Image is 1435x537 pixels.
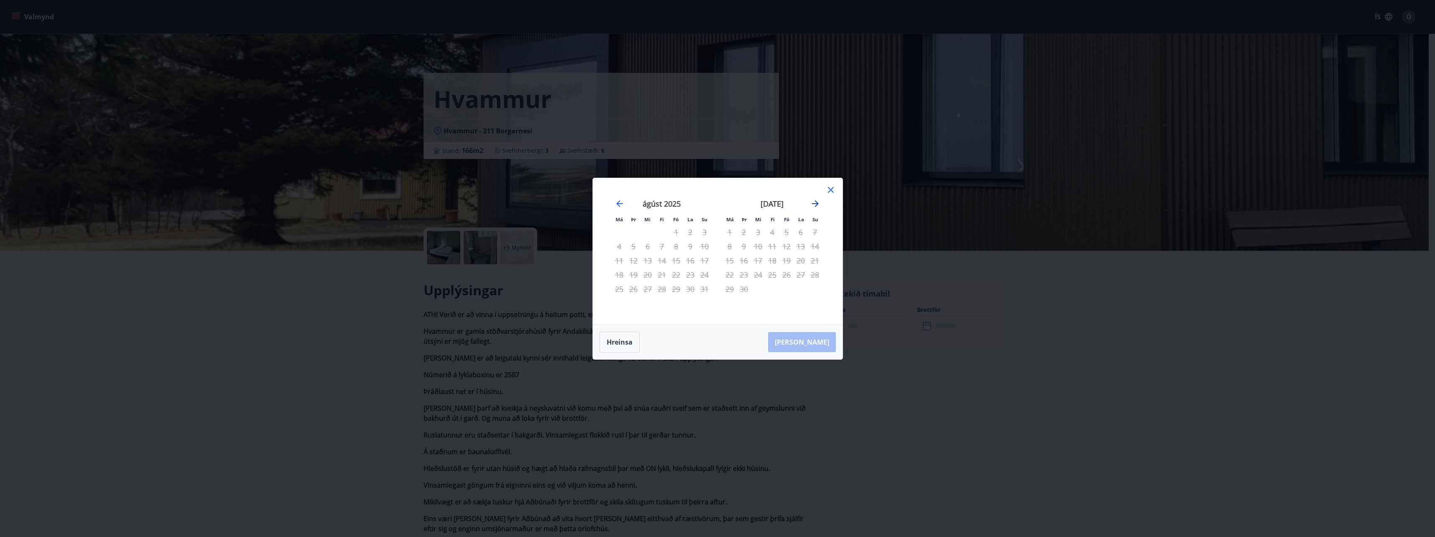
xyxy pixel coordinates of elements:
td: Not available. mánudagur, 29. september 2025 [723,282,737,296]
small: Fi [660,216,664,222]
small: Má [615,216,623,222]
td: Not available. miðvikudagur, 24. september 2025 [751,268,765,282]
td: Not available. sunnudagur, 17. ágúst 2025 [697,253,712,268]
td: Not available. mánudagur, 22. september 2025 [723,268,737,282]
td: Not available. þriðjudagur, 12. ágúst 2025 [626,253,641,268]
td: Not available. miðvikudagur, 27. ágúst 2025 [641,282,655,296]
td: Not available. sunnudagur, 31. ágúst 2025 [697,282,712,296]
td: Not available. laugardagur, 13. september 2025 [794,239,808,253]
td: Not available. mánudagur, 1. september 2025 [723,225,737,239]
td: Not available. föstudagur, 29. ágúst 2025 [669,282,683,296]
td: Not available. föstudagur, 1. ágúst 2025 [669,225,683,239]
div: Move backward to switch to the previous month. [615,199,625,209]
td: Not available. sunnudagur, 21. september 2025 [808,253,822,268]
td: Not available. laugardagur, 6. september 2025 [794,225,808,239]
td: Not available. þriðjudagur, 30. september 2025 [737,282,751,296]
td: Not available. miðvikudagur, 10. september 2025 [751,239,765,253]
td: Not available. fimmtudagur, 11. september 2025 [765,239,779,253]
div: Move forward to switch to the next month. [810,199,820,209]
small: Þr [631,216,636,222]
td: Not available. fimmtudagur, 28. ágúst 2025 [655,282,669,296]
td: Not available. föstudagur, 15. ágúst 2025 [669,253,683,268]
td: Not available. mánudagur, 4. ágúst 2025 [612,239,626,253]
td: Not available. fimmtudagur, 21. ágúst 2025 [655,268,669,282]
td: Not available. mánudagur, 15. september 2025 [723,253,737,268]
strong: ágúst 2025 [643,199,681,209]
td: Not available. þriðjudagur, 9. september 2025 [737,239,751,253]
small: La [798,216,804,222]
td: Not available. mánudagur, 25. ágúst 2025 [612,282,626,296]
td: Not available. föstudagur, 8. ágúst 2025 [669,239,683,253]
td: Not available. þriðjudagur, 16. september 2025 [737,253,751,268]
td: Not available. föstudagur, 26. september 2025 [779,268,794,282]
td: Not available. sunnudagur, 7. september 2025 [808,225,822,239]
td: Not available. miðvikudagur, 13. ágúst 2025 [641,253,655,268]
small: Mi [644,216,651,222]
td: Not available. þriðjudagur, 23. september 2025 [737,268,751,282]
button: Hreinsa [600,332,640,353]
td: Not available. sunnudagur, 14. september 2025 [808,239,822,253]
td: Not available. fimmtudagur, 18. september 2025 [765,253,779,268]
td: Not available. laugardagur, 27. september 2025 [794,268,808,282]
small: Fö [673,216,679,222]
small: La [687,216,693,222]
small: Fö [784,216,789,222]
td: Not available. miðvikudagur, 3. september 2025 [751,225,765,239]
td: Not available. laugardagur, 20. september 2025 [794,253,808,268]
td: Not available. sunnudagur, 10. ágúst 2025 [697,239,712,253]
td: Not available. laugardagur, 16. ágúst 2025 [683,253,697,268]
small: Su [702,216,707,222]
td: Not available. föstudagur, 5. september 2025 [779,225,794,239]
td: Not available. laugardagur, 9. ágúst 2025 [683,239,697,253]
td: Not available. föstudagur, 19. september 2025 [779,253,794,268]
td: Not available. föstudagur, 22. ágúst 2025 [669,268,683,282]
td: Not available. miðvikudagur, 17. september 2025 [751,253,765,268]
small: Su [812,216,818,222]
td: Not available. mánudagur, 18. ágúst 2025 [612,268,626,282]
td: Not available. sunnudagur, 28. september 2025 [808,268,822,282]
td: Not available. þriðjudagur, 26. ágúst 2025 [626,282,641,296]
td: Not available. miðvikudagur, 6. ágúst 2025 [641,239,655,253]
td: Not available. laugardagur, 23. ágúst 2025 [683,268,697,282]
td: Not available. fimmtudagur, 7. ágúst 2025 [655,239,669,253]
td: Not available. sunnudagur, 24. ágúst 2025 [697,268,712,282]
strong: [DATE] [761,199,784,209]
td: Not available. mánudagur, 11. ágúst 2025 [612,253,626,268]
small: Mi [755,216,761,222]
small: Þr [742,216,747,222]
small: Fi [771,216,775,222]
td: Not available. föstudagur, 12. september 2025 [779,239,794,253]
td: Not available. þriðjudagur, 2. september 2025 [737,225,751,239]
td: Not available. mánudagur, 8. september 2025 [723,239,737,253]
td: Not available. sunnudagur, 3. ágúst 2025 [697,225,712,239]
td: Not available. laugardagur, 30. ágúst 2025 [683,282,697,296]
small: Má [726,216,734,222]
td: Not available. laugardagur, 2. ágúst 2025 [683,225,697,239]
td: Not available. þriðjudagur, 5. ágúst 2025 [626,239,641,253]
td: Not available. þriðjudagur, 19. ágúst 2025 [626,268,641,282]
div: Calendar [603,188,832,315]
td: Not available. miðvikudagur, 20. ágúst 2025 [641,268,655,282]
td: Not available. fimmtudagur, 25. september 2025 [765,268,779,282]
td: Not available. fimmtudagur, 4. september 2025 [765,225,779,239]
td: Not available. fimmtudagur, 14. ágúst 2025 [655,253,669,268]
